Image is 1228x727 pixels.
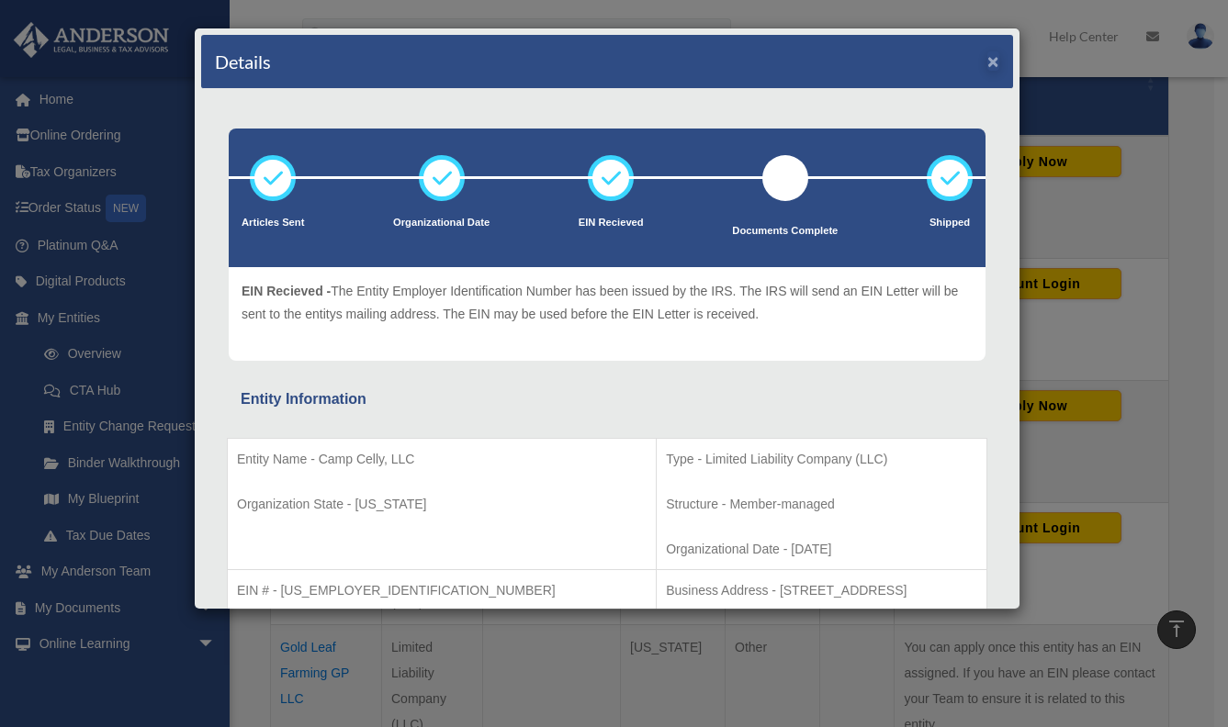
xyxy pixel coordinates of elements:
p: Entity Name - Camp Celly, LLC [237,448,647,471]
p: Documents Complete [732,222,838,240]
div: Entity Information [241,386,974,412]
p: EIN # - [US_EMPLOYER_IDENTIFICATION_NUMBER] [237,579,647,602]
p: Organization State - [US_STATE] [237,493,647,516]
button: × [987,51,999,71]
p: Organizational Date [393,214,490,232]
p: EIN Recieved [579,214,644,232]
span: EIN Recieved - [242,284,331,298]
p: Organizational Date - [DATE] [666,538,977,561]
p: Shipped [927,214,973,232]
p: Business Address - [STREET_ADDRESS] [666,579,977,602]
p: Type - Limited Liability Company (LLC) [666,448,977,471]
p: The Entity Employer Identification Number has been issued by the IRS. The IRS will send an EIN Le... [242,280,973,325]
h4: Details [215,49,271,74]
p: Articles Sent [242,214,304,232]
p: Structure - Member-managed [666,493,977,516]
